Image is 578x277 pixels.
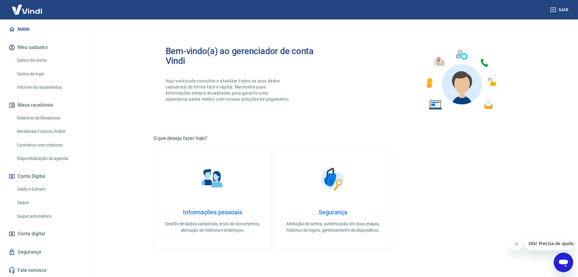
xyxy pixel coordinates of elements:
img: Vindi [7,0,47,19]
a: Conta digital [7,227,83,241]
img: Segurança [318,164,348,194]
a: Dados de login [15,68,83,80]
iframe: Fechar mensagem [510,238,522,250]
img: Informações pessoais [197,164,228,194]
a: Saldo e Extrato [15,183,83,196]
span: Olá! Precisa de ajuda? [4,4,51,9]
span: Conta digital [18,230,45,238]
h2: Bem-vindo(a) ao gerenciador de conta Vindi [166,46,333,66]
h4: Informações pessoais [164,209,262,216]
a: Início [7,23,83,36]
a: Contratos com credores [15,139,83,151]
button: Conta Digital [7,170,83,183]
h5: O que deseja fazer hoje? [154,135,513,141]
a: Saque automático [15,210,83,223]
a: Informações pessoaisInformações pessoaisGestão de dados cadastrais, envio de documentos, alteraçã... [154,149,272,248]
p: Aqui você pode consultar e atualizar todos os seus dados cadastrais de forma fácil e rápida. Mant... [166,78,291,102]
a: Disponibilização de agenda [15,152,83,165]
p: Alteração de senha, autenticação em duas etapas, histórico de logins, gerenciamento de dispositivos. [284,221,382,234]
button: Sair [549,4,571,16]
iframe: Botão para abrir a janela de mensagens [554,253,573,272]
p: Gestão de dados cadastrais, envio de documentos, alteração de telefone e endereços. [164,221,262,234]
a: SegurançaSegurançaAlteração de senha, autenticação em duas etapas, histórico de logins, gerenciam... [274,149,392,248]
a: Dados da conta [15,54,83,67]
a: Segurança [7,245,83,259]
a: Saque [15,196,83,209]
a: Informe de rendimentos [15,81,83,94]
a: Relatório de Recebíveis [15,112,83,124]
h4: Segurança [284,209,382,216]
a: Recebíveis Futuros Online [15,125,83,138]
button: Meus recebíveis [7,99,83,112]
iframe: Mensagem da empresa [525,237,573,250]
img: Imagem de um avatar masculino com diversos icones exemplificando as funcionalidades do gerenciado... [421,46,501,113]
button: Meu cadastro [7,41,83,54]
a: Fale conosco [7,264,83,277]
